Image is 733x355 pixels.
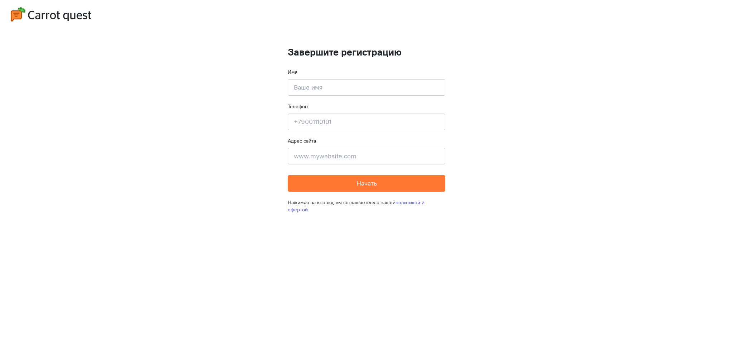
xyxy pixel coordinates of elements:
label: Адрес сайта [288,137,316,144]
span: Начать [356,179,377,187]
label: Телефон [288,103,308,110]
h1: Завершите регистрацию [288,47,445,58]
input: Ваше имя [288,79,445,96]
a: политикой и офертой [288,199,424,213]
button: Начать [288,175,445,192]
div: Нажимая на кнопку, вы соглашаетесь с нашей [288,192,445,220]
input: +79001110101 [288,114,445,130]
label: Имя [288,68,297,76]
img: carrot-quest-logo.svg [11,7,91,21]
input: www.mywebsite.com [288,148,445,164]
